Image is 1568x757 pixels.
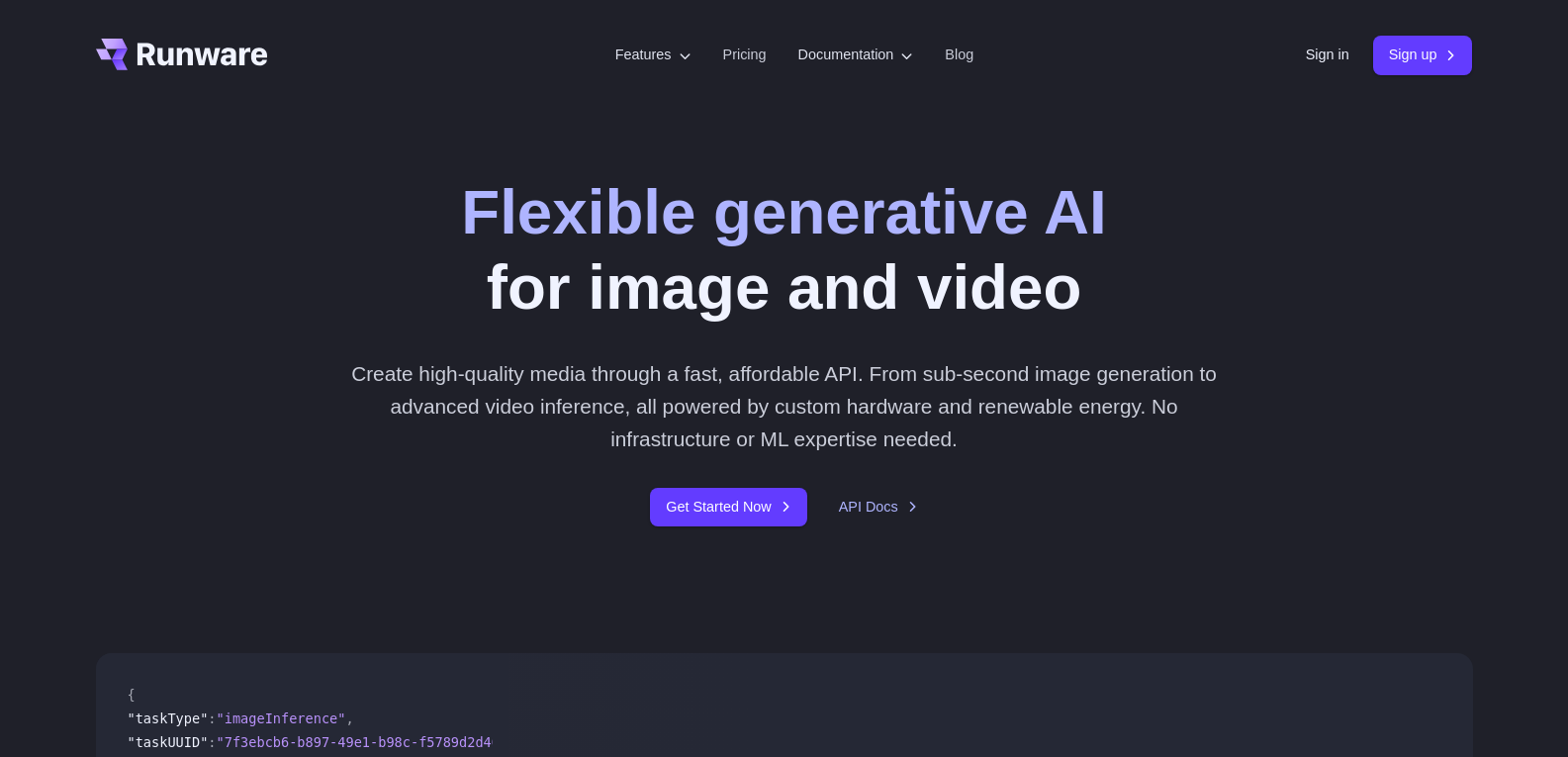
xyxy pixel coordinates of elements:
[1373,36,1473,74] a: Sign up
[1306,44,1349,66] a: Sign in
[345,710,353,726] span: ,
[96,39,268,70] a: Go to /
[615,44,692,66] label: Features
[461,176,1106,246] strong: Flexible generative AI
[217,710,346,726] span: "imageInference"
[723,44,767,66] a: Pricing
[839,496,918,519] a: API Docs
[217,734,524,750] span: "7f3ebcb6-b897-49e1-b98c-f5789d2d40d7"
[128,687,136,703] span: {
[945,44,973,66] a: Blog
[798,44,914,66] label: Documentation
[208,710,216,726] span: :
[343,357,1225,456] p: Create high-quality media through a fast, affordable API. From sub-second image generation to adv...
[208,734,216,750] span: :
[650,488,806,526] a: Get Started Now
[461,174,1106,326] h1: for image and video
[128,710,209,726] span: "taskType"
[128,734,209,750] span: "taskUUID"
